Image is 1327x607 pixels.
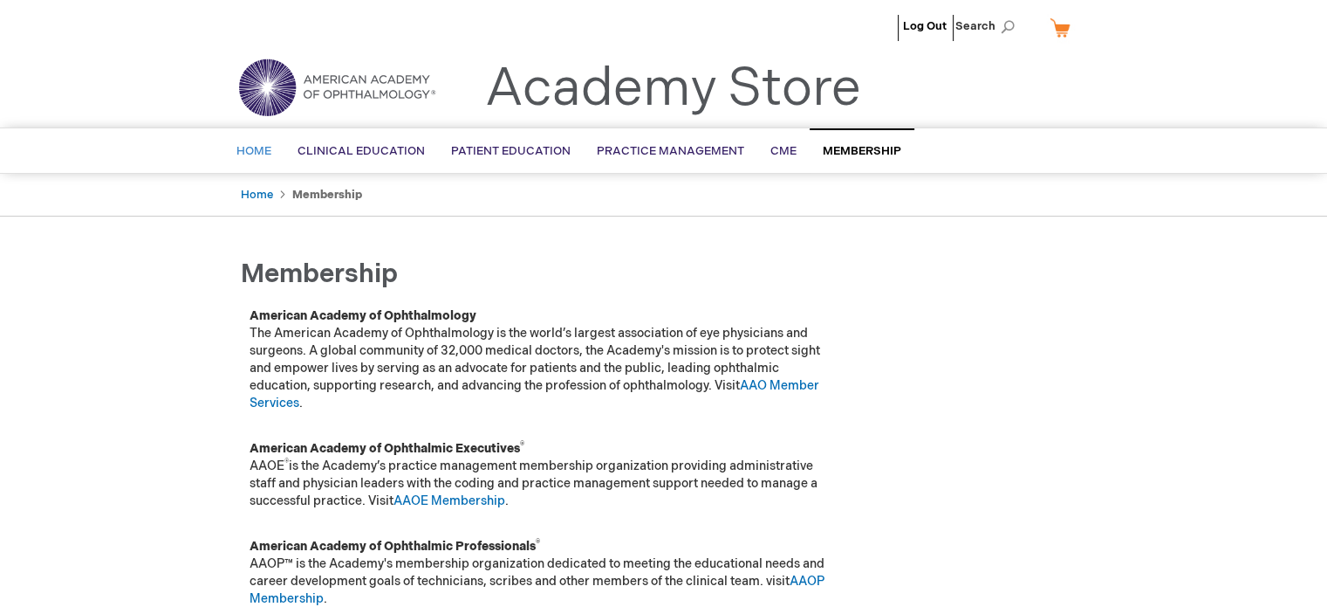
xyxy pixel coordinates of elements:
span: Practice Management [597,144,744,158]
strong: Membership [292,188,362,202]
p: AAOE is the Academy’s practice management membership organization providing administrative staff ... [250,440,834,510]
span: CME [770,144,797,158]
span: Home [236,144,271,158]
a: Home [241,188,273,202]
a: AAOE Membership [393,493,505,508]
span: Membership [241,259,398,290]
span: Membership [823,144,901,158]
a: Academy Store [485,58,861,121]
sup: ® [284,458,289,468]
span: Patient Education [451,144,571,158]
strong: American Academy of Ophthalmic Professionals [250,539,540,554]
p: The American Academy of Ophthalmology is the world’s largest association of eye physicians and su... [250,307,834,412]
span: Search [955,9,1022,44]
strong: American Academy of Ophthalmology [250,308,476,323]
strong: American Academy of Ophthalmic Executives [250,441,524,456]
span: Clinical Education [298,144,425,158]
a: Log Out [903,19,947,33]
sup: ® [536,538,540,548]
sup: ® [520,440,524,451]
